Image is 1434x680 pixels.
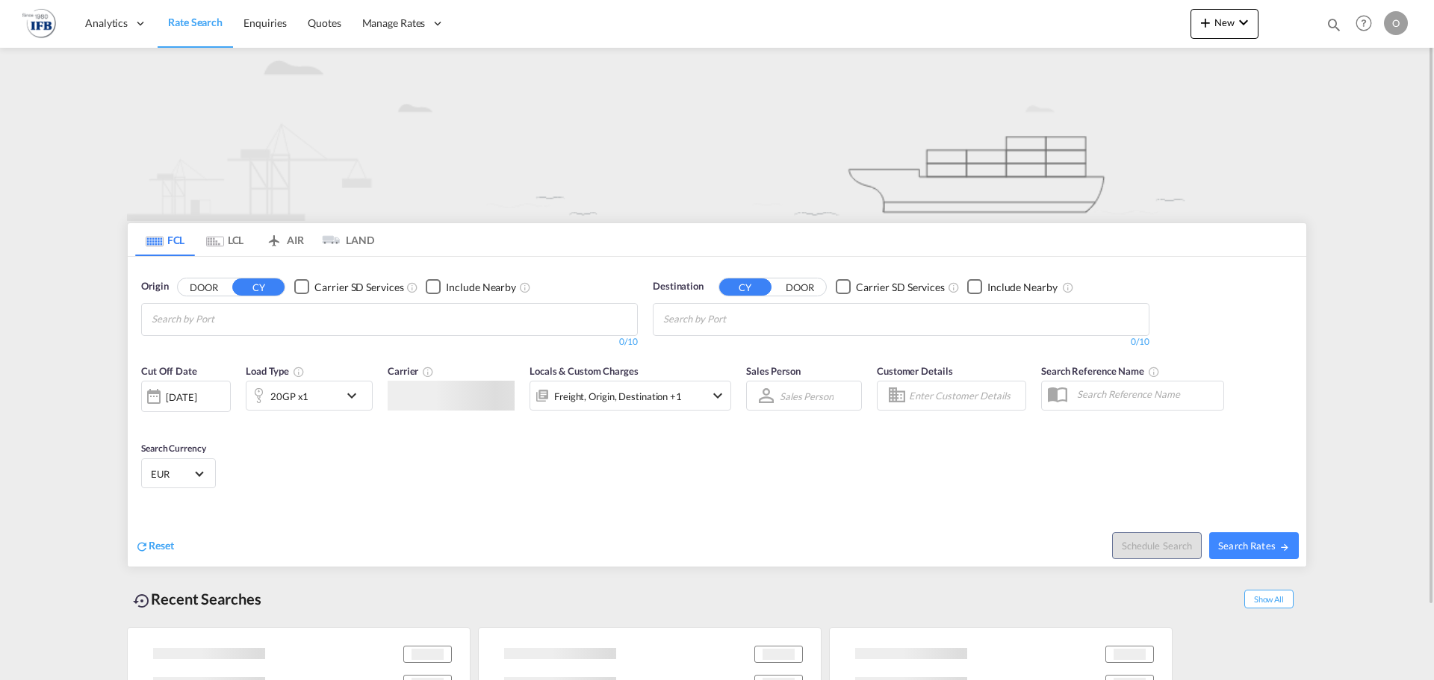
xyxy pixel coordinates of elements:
div: O [1384,11,1408,35]
md-icon: icon-magnify [1326,16,1342,33]
span: Quotes [308,16,341,29]
input: Search Reference Name [1070,383,1223,405]
md-icon: icon-backup-restore [133,592,151,610]
img: e30a6980256c11ee95120744780f619b.png [22,7,56,40]
md-tab-item: LAND [314,223,374,256]
img: new-FCL.png [127,48,1307,221]
md-tab-item: AIR [255,223,314,256]
md-icon: icon-chevron-down [709,387,727,405]
div: Carrier SD Services [856,280,945,295]
md-select: Sales Person [778,385,835,407]
div: Include Nearby [987,280,1058,295]
md-icon: Unchecked: Search for CY (Container Yard) services for all selected carriers.Checked : Search for... [406,281,418,293]
span: Search Reference Name [1041,365,1160,377]
md-tab-item: LCL [195,223,255,256]
md-select: Select Currency: € EUREuro [149,463,208,484]
span: Enquiries [243,16,287,29]
div: 20GP x1 [270,386,308,407]
button: CY [719,278,772,296]
div: icon-magnify [1326,16,1342,39]
div: icon-refreshReset [135,538,174,555]
span: Customer Details [877,365,952,377]
span: Locals & Custom Charges [530,365,639,377]
md-chips-wrap: Chips container with autocompletion. Enter the text area, type text to search, and then use the u... [149,304,299,331]
input: Chips input. [663,308,805,331]
span: Sales Person [746,365,801,377]
md-pagination-wrapper: Use the left and right arrow keys to navigate between tabs [135,223,374,256]
button: Note: By default Schedule search will only considerorigin ports, destination ports and cut off da... [1112,532,1202,559]
md-icon: icon-plus 400-fg [1196,13,1214,31]
button: Search Ratesicon-arrow-right [1209,532,1299,559]
button: icon-plus 400-fgNewicon-chevron-down [1191,9,1258,39]
md-icon: Unchecked: Ignores neighbouring ports when fetching rates.Checked : Includes neighbouring ports w... [519,281,531,293]
span: Help [1351,10,1376,36]
span: Show All [1244,590,1294,608]
md-checkbox: Checkbox No Ink [294,279,403,295]
span: New [1196,16,1253,28]
div: OriginDOOR CY Checkbox No InkUnchecked: Search for CY (Container Yard) services for all selected ... [128,257,1306,567]
button: DOOR [178,278,230,296]
md-icon: Unchecked: Ignores neighbouring ports when fetching rates.Checked : Includes neighbouring ports w... [1062,281,1074,293]
md-icon: icon-refresh [135,540,149,553]
md-datepicker: Select [141,411,152,431]
span: Rate Search [168,16,223,28]
span: Origin [141,279,168,294]
md-icon: icon-airplane [265,231,283,243]
md-icon: Your search will be saved by the below given name [1148,366,1160,378]
md-icon: icon-chevron-down [1235,13,1253,31]
md-icon: icon-information-outline [293,366,305,378]
span: Destination [653,279,704,294]
md-icon: icon-chevron-down [343,387,368,405]
span: Cut Off Date [141,365,197,377]
div: Freight Origin Destination Factory Stuffingicon-chevron-down [530,381,731,411]
div: Include Nearby [446,280,516,295]
input: Enter Customer Details [909,384,1021,407]
md-chips-wrap: Chips container with autocompletion. Enter the text area, type text to search, and then use the u... [661,304,811,331]
div: 0/10 [653,336,1149,349]
button: DOOR [774,278,826,296]
span: EUR [151,467,193,481]
span: Search Rates [1218,540,1290,552]
div: [DATE] [166,390,196,404]
span: Load Type [246,365,305,377]
div: Carrier SD Services [314,280,403,295]
md-tab-item: FCL [135,223,195,256]
button: CY [232,278,285,296]
span: Manage Rates [362,16,426,31]
div: [DATE] [141,381,231,412]
div: Recent Searches [127,582,267,616]
span: Reset [149,539,174,552]
md-checkbox: Checkbox No Ink [967,279,1058,295]
div: Help [1351,10,1384,37]
input: Chips input. [152,308,294,331]
span: Search Currency [141,443,206,454]
span: Carrier [388,365,434,377]
div: 0/10 [141,336,638,349]
div: 20GP x1icon-chevron-down [246,381,373,411]
md-icon: Unchecked: Search for CY (Container Yard) services for all selected carriers.Checked : Search for... [948,281,960,293]
md-icon: icon-arrow-right [1279,542,1290,552]
md-icon: The selected Trucker/Carrierwill be displayed in the rate results If the rates are from another f... [422,366,434,378]
md-checkbox: Checkbox No Ink [836,279,945,295]
div: Freight Origin Destination Factory Stuffing [554,386,682,407]
span: Analytics [85,16,128,31]
md-checkbox: Checkbox No Ink [426,279,516,295]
